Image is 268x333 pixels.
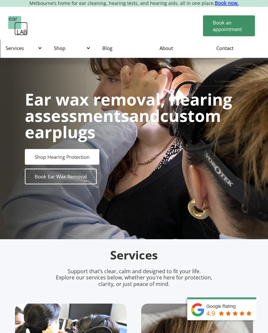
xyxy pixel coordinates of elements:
[25,105,221,143] strong: custom earplugs
[154,39,211,58] a: About
[25,169,97,184] a: Book Ear Wax Removal
[203,15,255,36] a: Book an appointment
[97,39,154,58] a: Blog
[25,91,243,140] h1: and
[47,268,221,287] p: Support that’s clear, calm and designed to fit your life. Explore our services below, whether you...
[49,38,97,58] div: Shop
[0,38,49,58] div: Services
[54,45,89,51] div: Shop
[15,248,253,263] h2: Services
[25,149,99,165] a: Shop Hearing Protection
[211,39,268,58] a: Contact
[6,45,41,51] div: Services
[8,16,28,36] a: home
[25,88,232,127] strong: Ear wax removal, hearing assessments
